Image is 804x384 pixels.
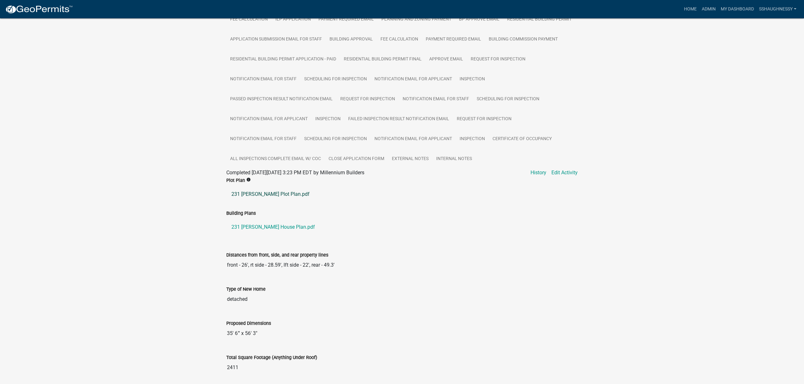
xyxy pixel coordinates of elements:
[226,287,266,292] label: Type of New Home
[432,149,476,169] a: Internal Notes
[226,211,256,216] label: Building Plans
[226,129,300,149] a: Notification Email for Staff
[489,129,556,149] a: Certificate of Occupancy
[425,49,467,70] a: Approve Email
[699,3,718,15] a: Admin
[485,29,562,50] a: Building Commission Payment
[246,177,251,182] i: info
[340,49,425,70] a: Residential Building Permit Final
[718,3,757,15] a: My Dashboard
[226,149,325,169] a: All Inspections Complete Email W/ COC
[503,9,575,30] a: Residential Building Permit
[226,178,245,183] label: Plot Plan
[226,253,328,257] label: Distances from front, side, and rear property lines
[371,69,456,90] a: Notification Email for Applicant
[272,9,315,30] a: ILP Application
[467,49,529,70] a: Request for Inspection
[325,149,388,169] a: Close Application Form
[226,49,340,70] a: Residential Building Permit Application - Paid
[300,129,371,149] a: Scheduling for Inspection
[226,9,272,30] a: Fee Calculation
[388,149,432,169] a: External Notes
[456,129,489,149] a: Inspection
[757,3,799,15] a: sshaughnessy
[226,356,317,360] label: Total Square Footage (Anything Under Roof)
[455,9,503,30] a: BP Approve Email
[551,169,578,177] a: Edit Activity
[336,89,399,109] a: Request for Inspection
[311,109,344,129] a: Inspection
[422,29,485,50] a: Payment Required Email
[377,29,422,50] a: Fee Calculation
[226,29,326,50] a: Application Submission Email for Staff
[226,170,364,176] span: Completed [DATE][DATE] 3:23 PM EDT by Millennium Builders
[226,187,578,202] a: 231 [PERSON_NAME] Plot Plan.pdf
[399,89,473,109] a: Notification Email for Staff
[344,109,453,129] a: Failed Inspection Result Notification Email
[453,109,515,129] a: Request for Inspection
[531,169,546,177] a: History
[456,69,489,90] a: Inspection
[300,69,371,90] a: Scheduling for Inspection
[315,9,378,30] a: Payment Required Email
[226,69,300,90] a: Notification Email for Staff
[326,29,377,50] a: Building Approval
[378,9,455,30] a: Planning and Zoning Payment
[226,321,271,326] label: Proposed Dimensions
[473,89,543,109] a: Scheduling for Inspection
[682,3,699,15] a: Home
[226,109,311,129] a: Notification Email for Applicant
[226,220,578,235] a: 231 [PERSON_NAME] House Plan.pdf
[226,89,336,109] a: Passed Inspection Result Notification Email
[371,129,456,149] a: Notification Email for Applicant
